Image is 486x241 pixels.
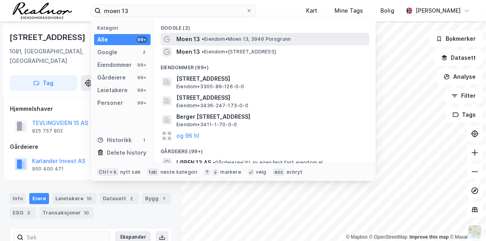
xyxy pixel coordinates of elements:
div: Gårdeiere [97,73,126,82]
div: nytt søk [120,169,141,175]
span: [STREET_ADDRESS] [176,74,366,83]
a: Mapbox [346,234,368,240]
div: 925 757 802 [32,128,63,134]
div: 1 [160,195,168,203]
div: tab [147,168,159,176]
div: Gårdeiere (99+) [154,142,376,156]
div: Ctrl + k [97,168,119,176]
div: Personer [97,98,123,108]
span: Moen 13 [176,34,200,44]
div: Mine Tags [335,6,363,15]
div: 99+ [136,74,148,81]
button: Tags [446,107,483,123]
img: realnor-logo.934646d98de889bb5806.png [13,2,72,19]
span: Eiendom • 3411-1-70-0-0 [176,121,237,128]
span: • [202,36,204,42]
div: 2 [128,195,136,203]
div: 1 [141,137,148,143]
div: Bygg [142,193,171,204]
span: LØREN 13 AS [176,158,211,167]
div: Info [9,193,26,204]
span: [STREET_ADDRESS] [176,93,366,102]
div: Google (2) [154,19,376,33]
span: Moen 13 [176,47,200,57]
div: [PERSON_NAME] [416,6,461,15]
button: Analyse [437,69,483,85]
button: og 96 til [176,131,199,140]
div: Kategori [97,25,151,31]
div: Eiendommer [97,60,132,70]
div: 99+ [136,36,148,43]
button: Filter [445,88,483,104]
span: Eiendom • 3436-247-173-0-0 [176,102,248,109]
span: • [213,159,215,165]
div: 3 [25,209,33,217]
div: Transaksjoner [39,207,94,218]
div: 99+ [136,87,148,93]
a: Improve this map [410,234,449,240]
div: [STREET_ADDRESS] [9,31,87,44]
div: avbryt [286,169,303,175]
button: Bokmerker [429,31,483,47]
div: Leietakere [97,85,128,95]
div: 10 [82,209,91,217]
div: markere [221,169,241,175]
div: neste kategori [161,169,198,175]
div: Kart [306,6,317,15]
div: esc [273,168,285,176]
div: Datasett [100,193,139,204]
div: Alle [97,35,108,44]
div: 10 [85,195,93,203]
div: Leietakere [52,193,96,204]
div: 1081, [GEOGRAPHIC_DATA], [GEOGRAPHIC_DATA] [9,47,110,66]
input: Søk på adresse, matrikkel, gårdeiere, leietakere eller personer [101,5,246,17]
div: 2 [141,49,148,55]
span: Gårdeiere • Utl. av egen/leid fast eiendom el. [213,159,324,166]
div: Bolig [380,6,394,15]
button: Tag [9,75,78,91]
button: Datasett [435,50,483,66]
div: 950 400 471 [32,166,64,172]
div: Gårdeiere [10,142,172,152]
div: Hjemmelshaver [10,104,172,114]
iframe: Chat Widget [446,203,486,241]
div: velg [256,169,267,175]
div: Eiere [29,193,49,204]
div: ESG [9,207,36,218]
div: Historikk [97,135,132,145]
div: 99+ [136,100,148,106]
div: Eiendommer (99+) [154,58,376,72]
div: Google [97,47,117,57]
span: • [202,49,204,55]
span: Berger [STREET_ADDRESS] [176,112,366,121]
div: Kontrollprogram for chat [446,203,486,241]
div: 99+ [136,62,148,68]
span: Eiendom • Moen 13, 3946 Porsgrunn [202,36,291,42]
a: OpenStreetMap [369,234,408,240]
div: Delete history [107,148,146,158]
span: Eiendom • [STREET_ADDRESS] [202,49,276,55]
span: Eiendom • 3305-89-126-0-0 [176,83,244,90]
